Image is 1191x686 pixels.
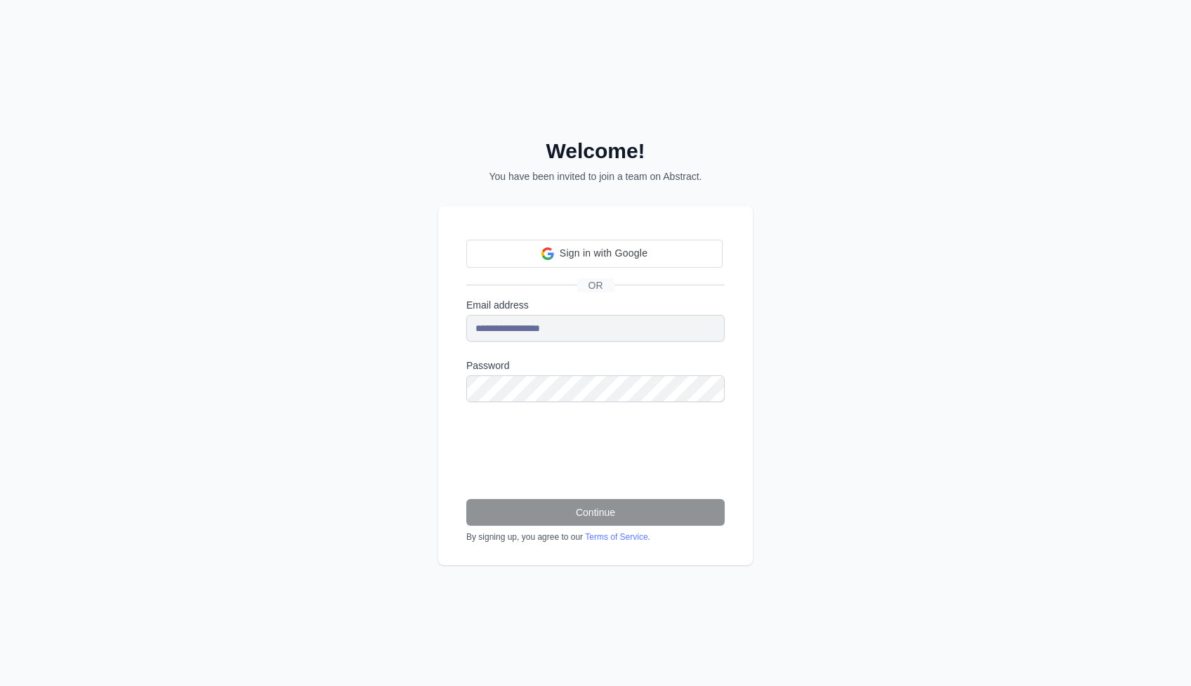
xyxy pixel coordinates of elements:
div: By signing up, you agree to our . [466,531,725,543]
p: You have been invited to join a team on Abstract. [438,169,753,183]
label: Password [466,358,725,373]
label: Email address [466,298,725,312]
a: Terms of Service [585,532,647,542]
span: OR [577,278,614,292]
iframe: reCAPTCHA [466,419,680,474]
button: Continue [466,499,725,526]
div: Sign in with Google [466,240,723,268]
span: Sign in with Google [560,246,647,261]
h2: Welcome! [438,138,753,164]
